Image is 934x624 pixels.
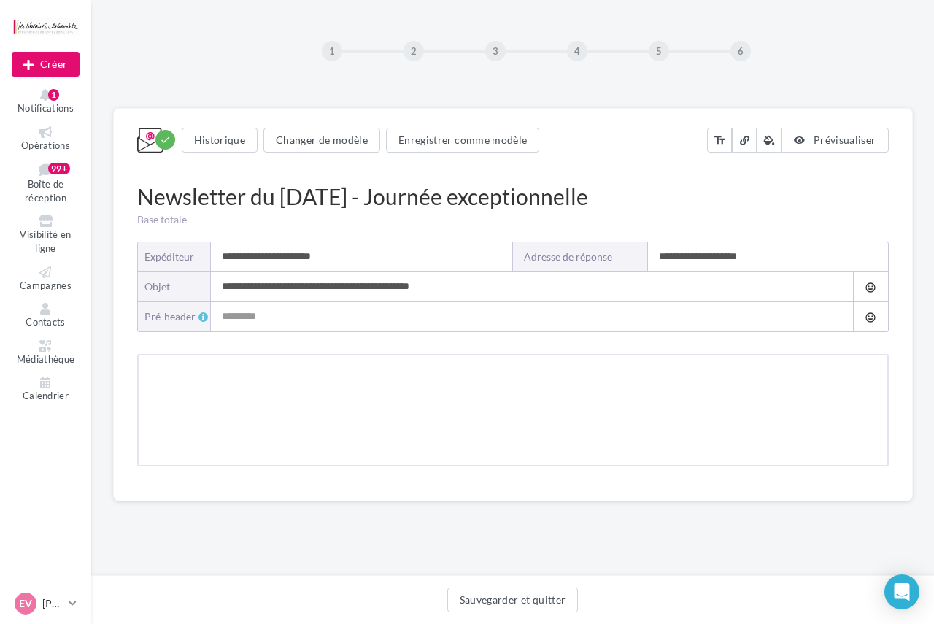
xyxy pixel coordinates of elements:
div: objet [144,280,199,294]
div: Nouvelle campagne [12,52,80,77]
i: tag_faces [865,312,876,323]
div: 5 [649,41,669,61]
div: 2 [404,41,424,61]
button: Notifications 1 [12,86,80,118]
button: Enregistrer comme modèle [386,128,539,153]
button: tag_faces [853,272,887,301]
p: [PERSON_NAME] [42,596,63,611]
iframe: Something wrong... [137,354,889,466]
div: 99+ [48,163,70,174]
span: Boîte de réception [25,179,66,204]
button: Prévisualiser [781,128,888,153]
i: check [160,134,171,145]
span: Prévisualiser [814,134,876,146]
div: Expéditeur [144,250,199,264]
span: Notifications [18,102,74,114]
span: Calendrier [23,390,69,401]
button: text_fields [707,128,732,153]
a: Calendrier [12,374,80,405]
button: Changer de modèle [263,128,380,153]
span: Opérations [21,139,70,151]
i: text_fields [713,133,726,147]
button: tag_faces [853,302,887,331]
a: Visibilité en ligne [12,212,80,257]
div: 4 [567,41,587,61]
div: Newsletter du [DATE] - Journée exceptionnelle [137,181,889,212]
div: Modifications enregistrées [155,130,175,150]
a: Boîte de réception99+ [12,160,80,207]
div: 6 [730,41,751,61]
div: 3 [485,41,506,61]
button: Créer [12,52,80,77]
a: EV [PERSON_NAME] [12,590,80,617]
span: Campagnes [20,280,72,291]
a: Opérations [12,123,80,155]
div: Base totale [137,212,889,227]
label: Adresse de réponse [513,242,648,271]
button: Sauvegarder et quitter [447,588,579,612]
div: Pré-header [144,309,211,324]
a: Médiathèque [12,337,80,369]
i: tag_faces [865,282,876,293]
span: EV [19,596,32,611]
div: 1 [48,89,59,101]
a: Contacts [12,300,80,331]
span: Visibilité en ligne [20,229,71,255]
span: Médiathèque [17,353,75,365]
div: 1 [322,41,342,61]
span: Contacts [26,316,66,328]
button: Historique [182,128,258,153]
a: Campagnes [12,263,80,295]
div: Open Intercom Messenger [884,574,919,609]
